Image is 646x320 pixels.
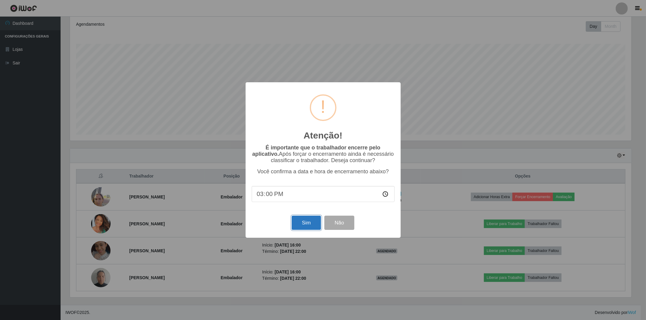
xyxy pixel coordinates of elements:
[324,216,354,230] button: Não
[303,130,342,141] h2: Atenção!
[292,216,321,230] button: Sim
[252,168,395,175] p: Você confirma a data e hora de encerramento abaixo?
[252,145,395,164] p: Após forçar o encerramento ainda é necessário classificar o trabalhador. Deseja continuar?
[252,145,380,157] b: É importante que o trabalhador encerre pelo aplicativo.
